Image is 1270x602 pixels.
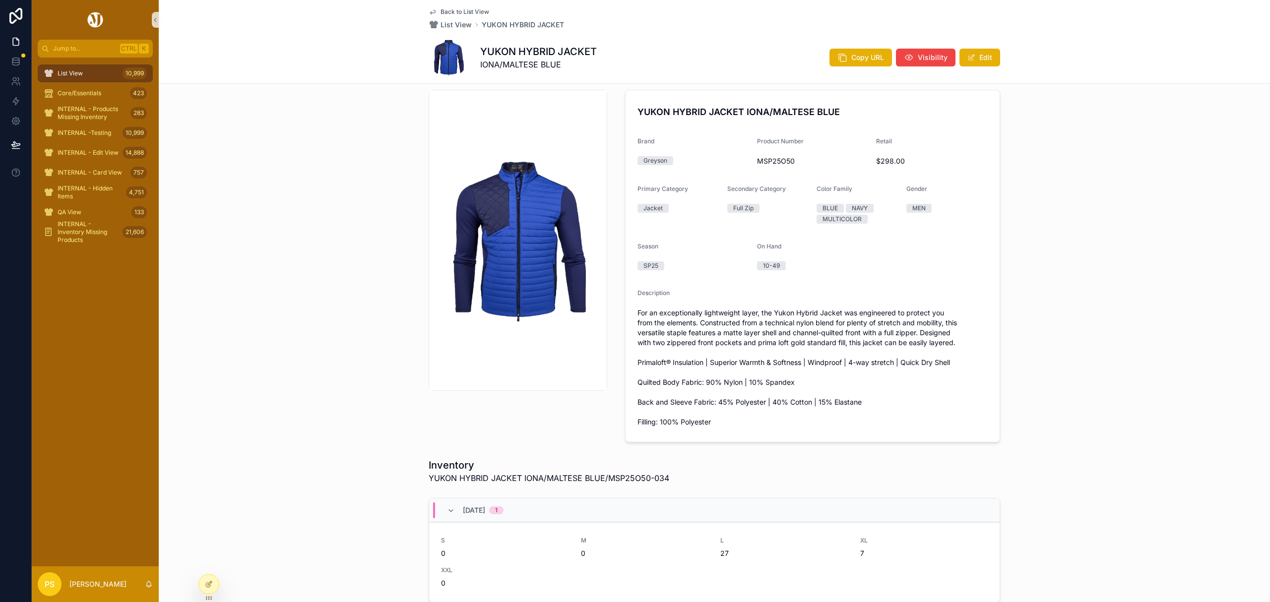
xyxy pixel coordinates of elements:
[38,223,153,241] a: INTERNAL - Inventory Missing Products21,606
[581,537,709,544] span: M
[38,40,153,58] button: Jump to...CtrlK
[637,289,670,297] span: Description
[130,107,147,119] div: 283
[429,522,1000,602] a: S0M0L27XL7XXL0
[637,242,658,250] span: Season
[643,156,667,165] div: Greyson
[860,537,988,544] span: XL
[637,308,988,427] span: For an exceptionally lightweight layer, the Yukon Hybrid Jacket was engineered to protect you fro...
[720,537,848,544] span: L
[429,458,669,472] h1: Inventory
[720,548,848,558] span: 27
[131,206,147,218] div: 133
[429,472,669,484] span: YUKON HYBRID JACKET IONA/MALTESE BLUE/MSP25O50-034
[918,53,948,62] span: Visibility
[45,578,55,590] span: PS
[123,67,147,79] div: 10,999
[637,185,688,192] span: Primary Category
[480,59,597,70] span: IONA/MALTESE BLUE
[38,144,153,162] a: INTERNAL - Edit View14,888
[959,49,1000,66] button: Edit
[823,204,838,213] div: BLUE
[58,149,119,157] span: INTERNAL - Edit View
[429,20,472,30] a: List View
[733,204,754,213] div: Full Zip
[38,84,153,102] a: Core/Essentials423
[441,8,489,16] span: Back to List View
[123,226,147,238] div: 21,606
[480,45,597,59] h1: YUKON HYBRID JACKET
[637,137,654,145] span: Brand
[58,169,122,177] span: INTERNAL - Card View
[38,164,153,181] a: INTERNAL - Card View757
[69,579,127,589] p: [PERSON_NAME]
[757,156,869,166] span: MSP25O50
[441,578,569,588] span: 0
[58,69,83,77] span: List View
[58,105,127,121] span: INTERNAL - Products Missing Inventory
[637,105,988,119] h4: YUKON HYBRID JACKET IONA/MALTESE BLUE
[495,506,498,514] div: 1
[441,566,569,574] span: XXL
[126,186,147,198] div: 4,751
[441,548,569,558] span: 0
[120,44,138,54] span: Ctrl
[876,137,892,145] span: Retail
[860,548,988,558] span: 7
[876,156,988,166] span: $298.00
[852,204,868,213] div: NAVY
[53,45,116,53] span: Jump to...
[581,548,709,558] span: 0
[851,53,884,62] span: Copy URL
[58,220,119,244] span: INTERNAL - Inventory Missing Products
[441,537,569,544] span: S
[58,129,111,137] span: INTERNAL -Testing
[429,8,489,16] a: Back to List View
[829,49,892,66] button: Copy URL
[727,185,786,192] span: Secondary Category
[463,505,485,515] span: [DATE]
[32,58,159,254] div: scrollable content
[58,184,122,200] span: INTERNAL - Hidden Items
[86,12,105,28] img: App logo
[123,127,147,139] div: 10,999
[38,183,153,201] a: INTERNAL - Hidden Items4,751
[58,89,101,97] span: Core/Essentials
[823,215,862,224] div: MULTICOLOR
[130,87,147,99] div: 423
[38,203,153,221] a: QA View133
[896,49,955,66] button: Visibility
[482,20,564,30] a: YUKON HYBRID JACKET
[906,185,927,192] span: Gender
[140,45,148,53] span: K
[58,208,81,216] span: QA View
[130,167,147,179] div: 757
[817,185,852,192] span: Color Family
[757,242,781,250] span: On Hand
[38,64,153,82] a: List View10,999
[912,204,926,213] div: MEN
[123,147,147,159] div: 14,888
[643,261,658,270] div: SP25
[38,124,153,142] a: INTERNAL -Testing10,999
[643,204,663,213] div: Jacket
[441,20,472,30] span: List View
[429,152,607,329] img: MSP25O50-034.jpg
[763,261,780,270] div: 10-49
[757,137,804,145] span: Product Number
[38,104,153,122] a: INTERNAL - Products Missing Inventory283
